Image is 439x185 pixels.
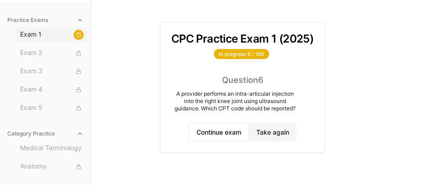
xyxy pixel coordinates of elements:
button: Exam 4 [16,82,87,97]
button: Medical Terminology [16,141,87,156]
span: Exam 2 [20,48,84,58]
span: Medical Terminology [20,143,84,153]
button: Take again [249,123,296,141]
button: Exam 2 [16,46,87,60]
span: Exam 5 [20,103,84,113]
button: Practice Exams [4,13,87,27]
div: A provider performs an intra-articular injection into the right knee joint using ultrasound guida... [171,90,299,112]
span: Anatomy [20,162,84,172]
button: Exam 3 [16,64,87,79]
span: Exam 1 [20,30,84,40]
button: Exam 5 [16,101,87,115]
div: In progress 6 / 100 [214,49,269,59]
button: Category Practice [4,126,87,141]
span: Exam 4 [20,85,84,95]
span: Exam 3 [20,66,84,76]
h3: CPC Practice Exam 1 (2025) [171,33,313,44]
button: Continue exam [189,123,249,141]
button: Anatomy [16,159,87,174]
div: Question 6 [171,74,313,87]
button: Exam 1 [16,27,87,42]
